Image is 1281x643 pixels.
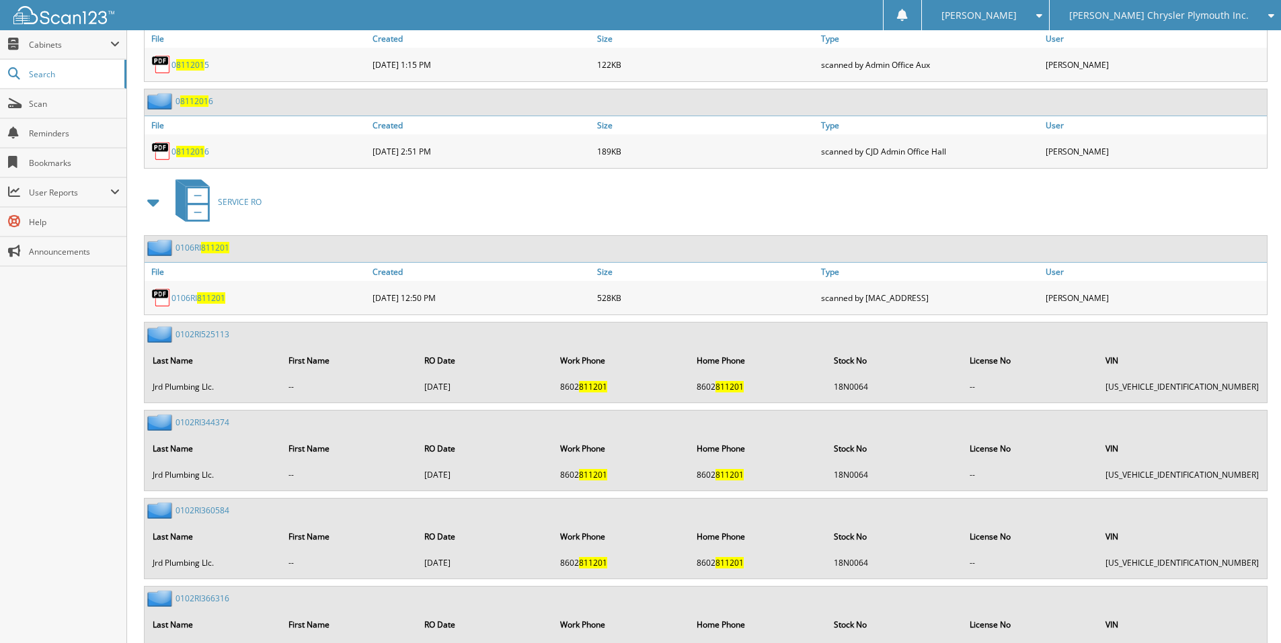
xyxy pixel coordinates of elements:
[29,69,118,80] span: Search
[369,51,594,78] div: [DATE] 1:15 PM
[715,381,744,392] span: 811201
[418,552,552,574] td: [DATE]
[827,347,962,374] th: Stock No
[715,469,744,480] span: 811201
[1099,435,1266,462] th: VIN
[145,263,369,281] a: File
[146,611,280,638] th: Last Name
[690,464,825,486] td: 8602
[1069,11,1249,19] span: [PERSON_NAME] Chrysler Plymouth Inc.
[1099,611,1266,638] th: VIN
[818,116,1042,134] a: Type
[553,435,689,462] th: Work Phone
[418,523,552,550] th: RO Date
[176,417,229,428] a: 0102RI344374
[176,95,213,107] a: 08112016
[594,138,818,165] div: 189KB
[553,611,689,638] th: Work Phone
[176,242,229,253] a: 0106RI811201
[553,552,689,574] td: 8602
[369,138,594,165] div: [DATE] 2:51 PM
[963,376,1097,398] td: --
[827,464,962,486] td: 18N0064
[147,414,176,431] img: folder2.png
[594,116,818,134] a: Size
[1214,578,1281,643] iframe: Chat Widget
[171,292,225,304] a: 0106RI811201
[963,611,1097,638] th: License No
[147,93,176,110] img: folder2.png
[818,30,1042,48] a: Type
[418,435,552,462] th: RO Date
[176,505,229,516] a: 0102RI360584
[963,347,1097,374] th: License No
[1099,464,1266,486] td: [US_VEHICLE_IDENTIFICATION_NUMBER]
[827,376,962,398] td: 18N0064
[197,292,225,304] span: 811201
[553,347,689,374] th: Work Phone
[553,523,689,550] th: Work Phone
[963,435,1097,462] th: License No
[594,30,818,48] a: Size
[1042,116,1267,134] a: User
[176,329,229,340] a: 0102RI525113
[282,464,416,486] td: --
[1042,51,1267,78] div: [PERSON_NAME]
[146,435,280,462] th: Last Name
[176,593,229,604] a: 0102RI366316
[145,116,369,134] a: File
[715,557,744,568] span: 811201
[145,30,369,48] a: File
[418,464,552,486] td: [DATE]
[818,263,1042,281] a: Type
[579,469,607,480] span: 811201
[690,435,825,462] th: Home Phone
[13,6,114,24] img: scan123-logo-white.svg
[690,523,825,550] th: Home Phone
[146,464,280,486] td: Jrd Plumbing Llc.
[1099,376,1266,398] td: [US_VEHICLE_IDENTIFICATION_NUMBER]
[29,98,120,110] span: Scan
[147,502,176,519] img: folder2.png
[282,376,416,398] td: --
[146,523,280,550] th: Last Name
[579,381,607,392] span: 811201
[1099,347,1266,374] th: VIN
[171,59,209,71] a: 08112015
[147,326,176,343] img: folder2.png
[171,146,209,157] a: 08112016
[29,246,120,257] span: Announcements
[29,157,120,169] span: Bookmarks
[151,141,171,161] img: PDF.png
[369,284,594,311] div: [DATE] 12:50 PM
[29,128,120,139] span: Reminders
[827,435,962,462] th: Stock No
[147,590,176,607] img: folder2.png
[176,59,204,71] span: 811201
[1042,263,1267,281] a: User
[282,435,416,462] th: First Name
[29,39,110,50] span: Cabinets
[151,54,171,75] img: PDF.png
[1042,284,1267,311] div: [PERSON_NAME]
[418,376,552,398] td: [DATE]
[963,552,1097,574] td: --
[1042,30,1267,48] a: User
[963,464,1097,486] td: --
[690,347,825,374] th: Home Phone
[418,347,552,374] th: RO Date
[818,51,1042,78] div: scanned by Admin Office Aux
[818,284,1042,311] div: scanned by [MAC_ADDRESS]
[282,347,416,374] th: First Name
[594,51,818,78] div: 122KB
[176,146,204,157] span: 811201
[690,552,825,574] td: 8602
[146,552,280,574] td: Jrd Plumbing Llc.
[282,523,416,550] th: First Name
[369,116,594,134] a: Created
[282,552,416,574] td: --
[963,523,1097,550] th: License No
[167,175,262,228] a: SERVICE RO
[553,464,689,486] td: 8602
